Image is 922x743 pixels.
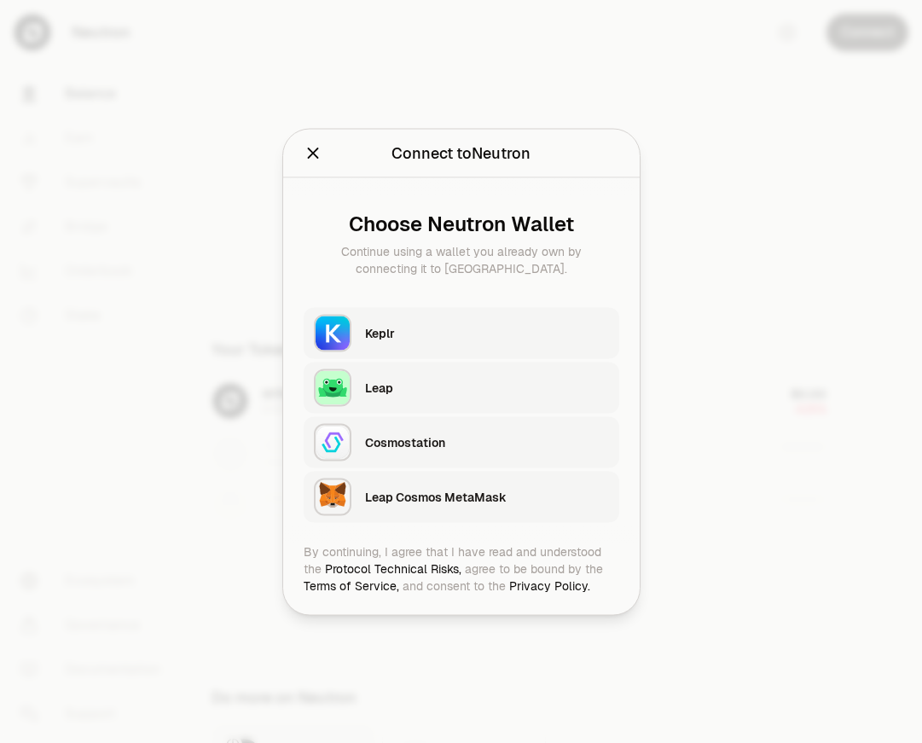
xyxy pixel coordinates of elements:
[509,578,590,593] a: Privacy Policy.
[316,479,350,514] img: Leap Cosmos MetaMask
[365,324,609,341] div: Keplr
[304,578,399,593] a: Terms of Service,
[317,212,606,235] div: Choose Neutron Wallet
[316,425,350,459] img: Cosmostation
[325,560,461,576] a: Protocol Technical Risks,
[316,370,350,404] img: Leap
[391,141,531,165] div: Connect to Neutron
[365,433,609,450] div: Cosmostation
[304,471,619,522] button: Leap Cosmos MetaMaskLeap Cosmos MetaMask
[365,379,609,396] div: Leap
[304,416,619,467] button: CosmostationCosmostation
[304,362,619,413] button: LeapLeap
[304,543,619,594] div: By continuing, I agree that I have read and understood the agree to be bound by the and consent t...
[365,488,609,505] div: Leap Cosmos MetaMask
[304,307,619,358] button: KeplrKeplr
[316,316,350,350] img: Keplr
[304,141,322,165] button: Close
[317,242,606,276] div: Continue using a wallet you already own by connecting it to [GEOGRAPHIC_DATA].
